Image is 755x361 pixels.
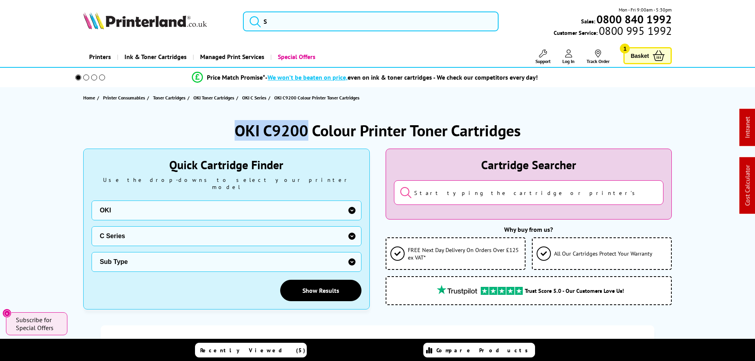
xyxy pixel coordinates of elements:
span: Compare Products [436,347,532,354]
span: 1 [620,44,630,53]
a: Show Results [280,280,361,301]
span: Log In [562,58,575,64]
span: OKI C Series [242,94,266,102]
span: OKI C9200 Colour Printer Toner Cartridges [274,95,359,101]
span: OKI Toner Cartridges [193,94,234,102]
div: Use the drop-downs to select your printer model [92,176,361,191]
li: modal_Promise [65,71,666,84]
div: Quick Cartridge Finder [92,157,361,172]
span: Recently Viewed (5) [200,347,306,354]
div: Cartridge Searcher [394,157,664,172]
img: trustpilot rating [433,285,481,295]
span: Support [535,58,550,64]
a: 0800 840 1992 [595,15,672,23]
a: Support [535,50,550,64]
span: Mon - Fri 9:00am - 5:30pm [619,6,672,13]
a: Track Order [587,50,610,64]
input: Start typing the cartridge or printer's name... [394,180,664,205]
a: Printers [83,47,117,67]
a: Recently Viewed (5) [195,343,307,357]
span: All Our Cartridges Protect Your Warranty [554,250,652,257]
h1: OKI C9200 Colour Printer Toner Cartridges [235,120,521,141]
a: Printerland Logo [83,12,233,31]
img: trustpilot rating [481,287,523,295]
a: Basket 1 [623,47,672,64]
span: Customer Service: [554,27,672,36]
button: Close [2,309,11,318]
span: Trust Score 5.0 - Our Customers Love Us! [525,287,624,294]
span: Subscribe for Special Offers [16,316,59,332]
div: Why buy from us? [386,225,672,233]
a: Intranet [744,117,751,138]
span: We won’t be beaten on price, [268,73,348,81]
a: Toner Cartridges [153,94,187,102]
span: Toner Cartridges [153,94,185,102]
a: Printer Consumables [103,94,147,102]
a: Cost Calculator [744,165,751,206]
a: Managed Print Services [193,47,270,67]
a: Compare Products [423,343,535,357]
div: - even on ink & toner cartridges - We check our competitors every day! [265,73,538,81]
span: 0800 995 1992 [598,27,672,34]
span: FREE Next Day Delivery On Orders Over £125 ex VAT* [408,246,521,261]
a: Ink & Toner Cartridges [117,47,193,67]
a: Log In [562,50,575,64]
a: Special Offers [270,47,321,67]
span: Basket [631,50,649,61]
img: Printerland Logo [83,12,207,29]
a: OKI Toner Cartridges [193,94,236,102]
span: Printer Consumables [103,94,145,102]
a: Home [83,94,97,102]
input: S [243,11,499,31]
b: 0800 840 1992 [596,12,672,27]
a: OKI C Series [242,94,268,102]
span: Ink & Toner Cartridges [124,47,187,67]
span: Price Match Promise* [207,73,265,81]
span: Sales: [581,17,595,25]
